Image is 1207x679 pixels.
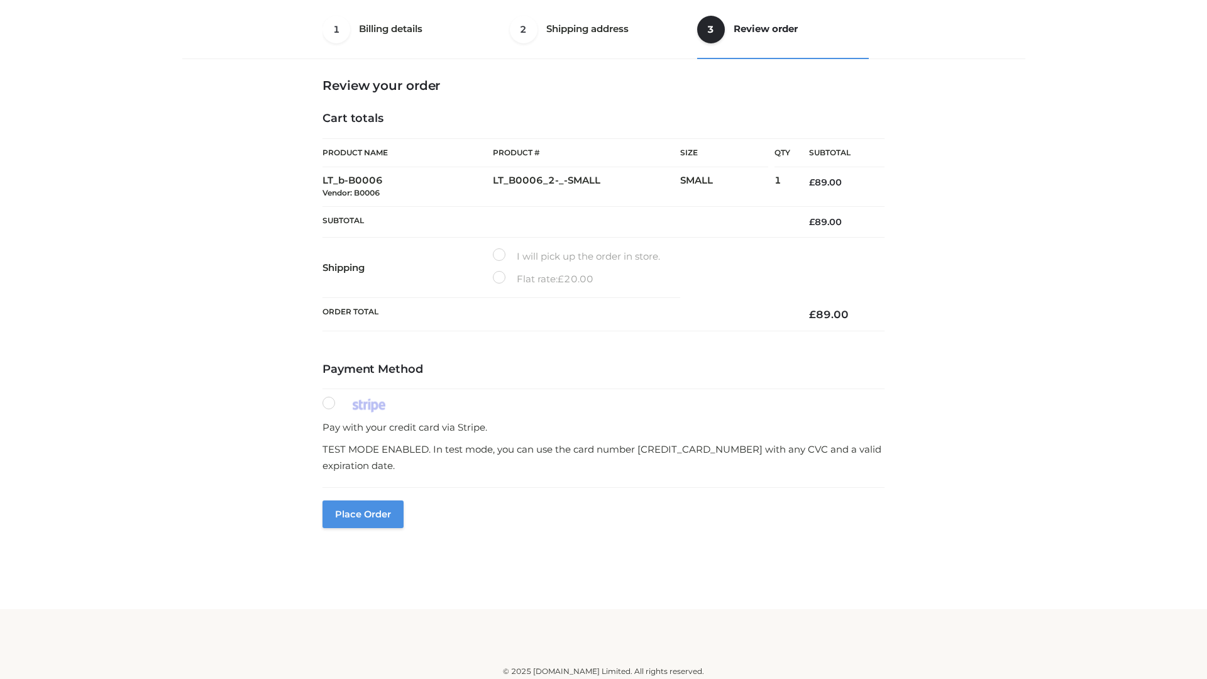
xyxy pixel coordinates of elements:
div: © 2025 [DOMAIN_NAME] Limited. All rights reserved. [187,665,1020,678]
span: £ [809,177,815,188]
th: Subtotal [790,139,885,167]
h3: Review your order [322,78,885,93]
th: Order Total [322,298,790,331]
h4: Payment Method [322,363,885,377]
th: Qty [774,138,790,167]
span: £ [558,273,564,285]
button: Place order [322,500,404,528]
bdi: 20.00 [558,273,593,285]
p: TEST MODE ENABLED. In test mode, you can use the card number [CREDIT_CARD_NUMBER] with any CVC an... [322,441,885,473]
td: LT_b-B0006 [322,167,493,207]
label: Flat rate: [493,271,593,287]
bdi: 89.00 [809,308,849,321]
td: LT_B0006_2-_-SMALL [493,167,680,207]
span: £ [809,216,815,228]
th: Product Name [322,138,493,167]
p: Pay with your credit card via Stripe. [322,419,885,436]
th: Subtotal [322,206,790,237]
bdi: 89.00 [809,177,842,188]
label: I will pick up the order in store. [493,248,660,265]
td: 1 [774,167,790,207]
small: Vendor: B0006 [322,188,380,197]
th: Shipping [322,238,493,298]
th: Size [680,139,768,167]
h4: Cart totals [322,112,885,126]
th: Product # [493,138,680,167]
span: £ [809,308,816,321]
bdi: 89.00 [809,216,842,228]
td: SMALL [680,167,774,207]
